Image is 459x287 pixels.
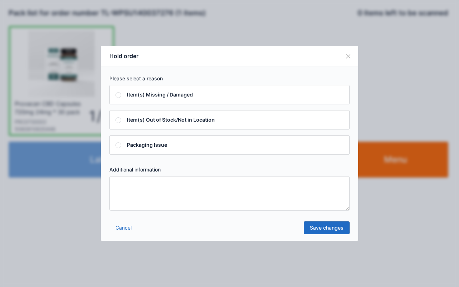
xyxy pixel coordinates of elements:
span: Packaging Issue [127,142,167,148]
button: Close [338,46,358,66]
span: Item(s) Out of Stock/Not in Location [127,117,215,123]
a: Save changes [304,221,350,234]
label: Please select a reason [109,75,350,82]
span: Item(s) Missing / Damaged [127,91,193,98]
label: Additional information [109,166,350,173]
h5: Hold order [109,52,138,60]
a: Cancel [109,221,138,234]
